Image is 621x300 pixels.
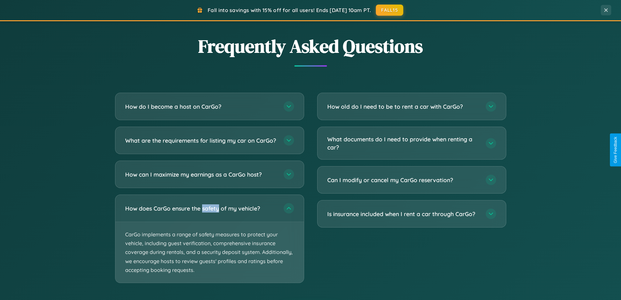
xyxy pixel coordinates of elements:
h3: Is insurance included when I rent a car through CarGo? [327,210,479,218]
h3: How does CarGo ensure the safety of my vehicle? [125,204,277,213]
span: Fall into savings with 15% off for all users! Ends [DATE] 10am PT. [208,7,371,13]
h3: What documents do I need to provide when renting a car? [327,135,479,151]
h3: How do I become a host on CarGo? [125,103,277,111]
h3: How can I maximize my earnings as a CarGo host? [125,170,277,179]
h2: Frequently Asked Questions [115,34,506,59]
h3: Can I modify or cancel my CarGo reservation? [327,176,479,184]
button: FALL15 [376,5,403,16]
h3: What are the requirements for listing my car on CarGo? [125,136,277,145]
h3: How old do I need to be to rent a car with CarGo? [327,103,479,111]
p: CarGo implements a range of safety measures to protect your vehicle, including guest verification... [115,222,304,283]
div: Give Feedback [613,137,618,163]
